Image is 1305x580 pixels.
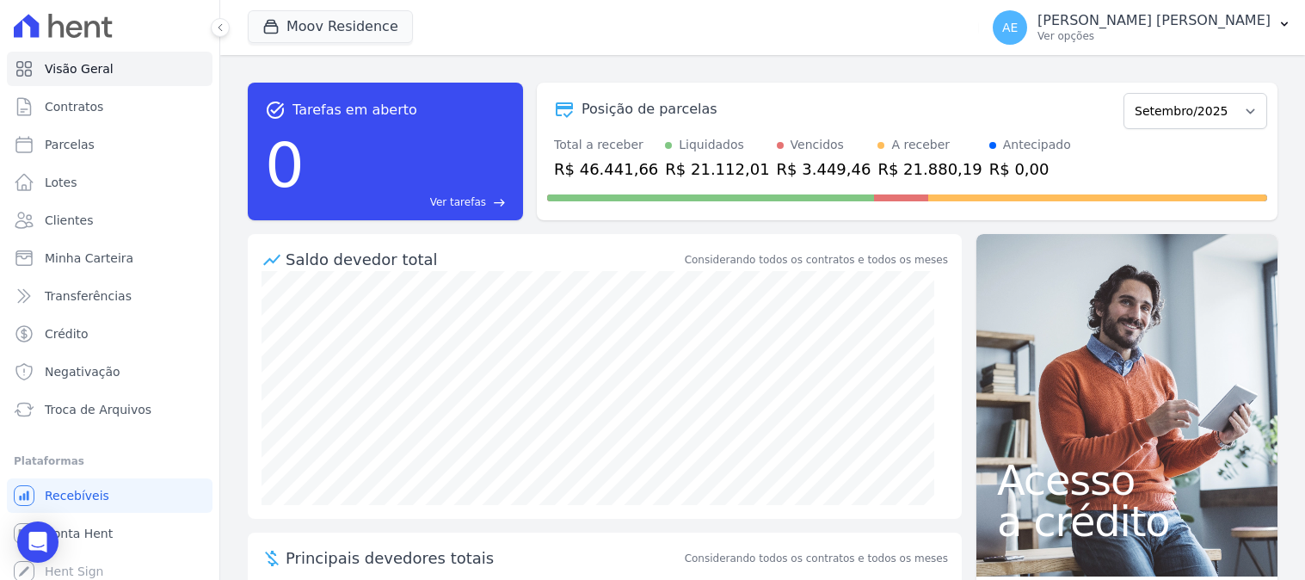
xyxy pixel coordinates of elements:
[45,363,120,380] span: Negativação
[791,136,844,154] div: Vencidos
[554,136,658,154] div: Total a receber
[7,52,212,86] a: Visão Geral
[989,157,1071,181] div: R$ 0,00
[45,60,114,77] span: Visão Geral
[979,3,1305,52] button: AE [PERSON_NAME] [PERSON_NAME] Ver opções
[891,136,950,154] div: A receber
[45,250,133,267] span: Minha Carteira
[45,487,109,504] span: Recebíveis
[777,157,871,181] div: R$ 3.449,46
[877,157,982,181] div: R$ 21.880,19
[265,100,286,120] span: task_alt
[286,546,681,570] span: Principais devedores totais
[286,248,681,271] div: Saldo devedor total
[1037,12,1271,29] p: [PERSON_NAME] [PERSON_NAME]
[45,325,89,342] span: Crédito
[14,451,206,472] div: Plataformas
[7,241,212,275] a: Minha Carteira
[7,127,212,162] a: Parcelas
[45,525,113,542] span: Conta Hent
[493,196,506,209] span: east
[7,203,212,238] a: Clientes
[679,136,744,154] div: Liquidados
[7,392,212,427] a: Troca de Arquivos
[554,157,658,181] div: R$ 46.441,66
[1002,22,1018,34] span: AE
[997,460,1257,501] span: Acesso
[430,194,486,210] span: Ver tarefas
[7,89,212,124] a: Contratos
[997,501,1257,542] span: a crédito
[45,212,93,229] span: Clientes
[7,317,212,351] a: Crédito
[45,98,103,115] span: Contratos
[45,401,151,418] span: Troca de Arquivos
[7,165,212,200] a: Lotes
[17,521,58,563] div: Open Intercom Messenger
[265,120,305,210] div: 0
[45,287,132,305] span: Transferências
[685,252,948,268] div: Considerando todos os contratos e todos os meses
[1037,29,1271,43] p: Ver opções
[7,478,212,513] a: Recebíveis
[582,99,717,120] div: Posição de parcelas
[248,10,413,43] button: Moov Residence
[7,279,212,313] a: Transferências
[45,174,77,191] span: Lotes
[685,551,948,566] span: Considerando todos os contratos e todos os meses
[45,136,95,153] span: Parcelas
[7,355,212,389] a: Negativação
[1003,136,1071,154] div: Antecipado
[7,516,212,551] a: Conta Hent
[292,100,417,120] span: Tarefas em aberto
[665,157,769,181] div: R$ 21.112,01
[311,194,506,210] a: Ver tarefas east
